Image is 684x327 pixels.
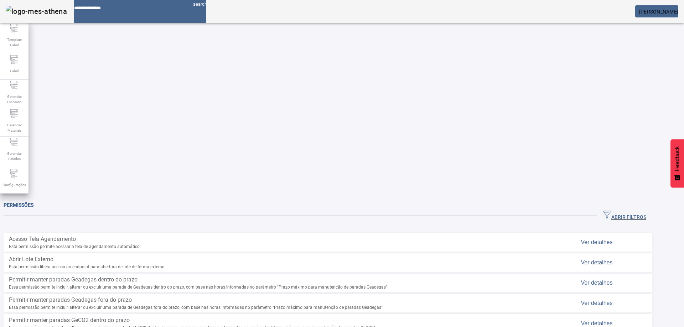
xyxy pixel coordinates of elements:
span: Abrir Lote Externo [9,256,53,263]
span: Gerenciar Paradas [4,149,25,164]
span: ABRIR FILTROS [603,210,646,221]
button: Ver detalhes [578,274,616,291]
span: Fabril [8,66,21,76]
span: Ver detalhes [581,280,613,286]
span: Permitir manter paradas GeCO2 dentro do prazo [9,317,130,323]
span: Configurações [0,180,28,190]
button: ABRIR FILTROS [597,209,652,222]
span: Gerenciar Materiais [4,120,25,135]
button: Ver detalhes [578,234,616,251]
span: Essa permissão permite incluir, alterar ou excluir uma parada de Geadegas dentro do prazo, com ba... [9,284,543,290]
span: Permitir manter paradas Geadegas dentro do prazo [9,276,138,283]
span: Essa permissão permite incluir, alterar ou excluir uma parada de Geadegas fora do prazo, com base... [9,304,543,311]
button: Ver detalhes [578,254,616,271]
span: [PERSON_NAME] [639,9,678,15]
span: Template Fabril [4,35,25,50]
span: Ver detalhes [581,259,613,265]
span: Esta permissão libera acesso ao endpoint para abertura de lote de forma externa [9,264,543,270]
span: Esta permissão permite acessar a tela de agendamento automático [9,243,543,250]
span: Ver detalhes [581,320,613,326]
span: Permissões [4,202,33,208]
span: Permitir manter paradas Geadegas fora do prazo [9,296,132,303]
button: Feedback - Mostrar pesquisa [670,139,684,188]
span: Acesso Tela Agendamento [9,236,76,242]
span: Gerenciar Processo [4,92,25,107]
span: Ver detalhes [581,300,613,306]
img: logo-mes-athena [6,6,67,17]
span: Ver detalhes [581,239,613,245]
span: Feedback [674,146,680,171]
button: Ver detalhes [578,295,616,312]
